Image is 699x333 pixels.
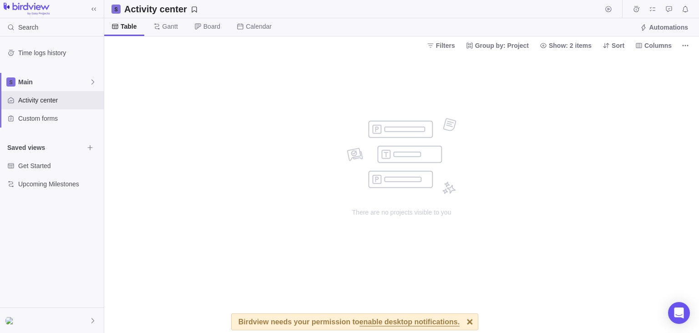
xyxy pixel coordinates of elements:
span: Columns [644,41,672,50]
div: Open Intercom Messenger [668,302,690,324]
span: Start timer [602,3,615,15]
div: <h1>xss</h1> [5,315,16,326]
span: Show: 2 items [549,41,592,50]
span: Custom forms [18,114,100,123]
span: Search [18,23,38,32]
a: Time logs [630,7,643,14]
span: Gantt [162,22,178,31]
span: Activity center [18,96,100,105]
span: Group by: Project [475,41,529,50]
div: Birdview needs your permission to [238,314,460,330]
span: Filters [436,41,455,50]
span: Calendar [246,22,272,31]
span: Save your current layout and filters as a View [121,3,202,15]
a: My assignments [646,7,659,14]
span: Sort [599,39,628,52]
span: Show: 2 items [536,39,595,52]
span: Automations [636,21,692,34]
span: Saved views [7,143,84,152]
span: Group by: Project [462,39,532,52]
span: More actions [679,39,692,52]
span: Board [203,22,220,31]
span: Browse views [84,141,96,154]
a: Notifications [679,7,692,14]
span: Table [121,22,137,31]
span: Main [18,77,89,87]
span: Upcoming Milestones [18,179,100,189]
div: no data to show [311,54,493,333]
img: Show [5,317,16,324]
span: Columns [632,39,675,52]
span: Filters [423,39,459,52]
span: Time logs [630,3,643,15]
span: Automations [649,23,688,32]
span: My assignments [646,3,659,15]
span: Get Started [18,161,100,170]
h2: Activity center [124,3,187,15]
img: logo [4,3,50,15]
span: There are no projects visible to you [311,208,493,217]
span: Sort [612,41,624,50]
a: Approval requests [663,7,675,14]
span: Time logs history [18,48,100,57]
span: Approval requests [663,3,675,15]
span: Notifications [679,3,692,15]
span: enable desktop notifications. [360,318,460,327]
